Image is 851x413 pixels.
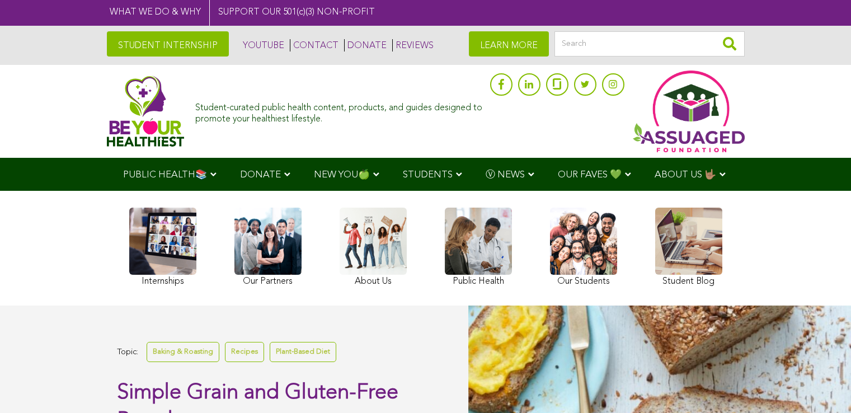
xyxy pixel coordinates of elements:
span: DONATE [240,170,281,180]
img: Assuaged [107,76,185,147]
div: Student-curated public health content, products, and guides designed to promote your healthiest l... [195,97,484,124]
img: glassdoor [553,78,561,90]
img: Assuaged App [633,71,745,152]
a: Plant-Based Diet [270,342,336,362]
a: CONTACT [290,39,338,51]
div: Navigation Menu [107,158,745,191]
span: NEW YOU🍏 [314,170,370,180]
a: STUDENT INTERNSHIP [107,31,229,57]
a: LEARN MORE [469,31,549,57]
a: Recipes [225,342,264,362]
span: ABOUT US 🤟🏽 [655,170,716,180]
a: Baking & Roasting [147,342,219,362]
span: Topic: [117,345,138,360]
a: YOUTUBE [240,39,284,51]
span: PUBLIC HEALTH📚 [123,170,207,180]
input: Search [554,31,745,57]
span: Ⓥ NEWS [486,170,525,180]
a: REVIEWS [392,39,434,51]
a: DONATE [344,39,387,51]
span: STUDENTS [403,170,453,180]
span: OUR FAVES 💚 [558,170,622,180]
